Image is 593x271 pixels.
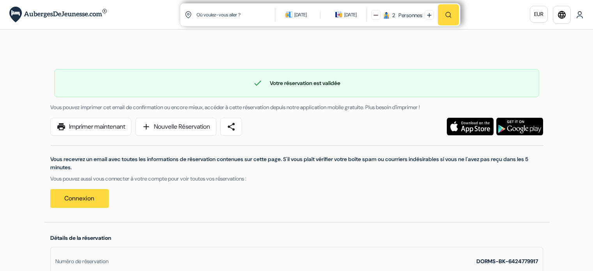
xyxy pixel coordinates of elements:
img: minus [374,13,378,18]
span: share [227,122,236,131]
span: add [142,122,151,131]
p: Vous recevrez un email avec toutes les informations de réservation contenues sur cette page. S'il... [50,155,543,172]
div: 2 [392,11,395,19]
div: Numéro de réservation [55,257,108,266]
img: guest icon [383,12,390,19]
strong: DORMS-BK-6424779917 [476,258,538,265]
img: calendarIcon icon [335,11,342,18]
a: EUR [530,6,548,23]
a: printImprimer maintenant [50,118,131,136]
img: Téléchargez l'application gratuite [447,118,494,135]
span: Vous pouvez imprimer cet email de confirmation ou encore mieux, accéder à cette réservation depui... [50,104,420,111]
span: print [57,122,66,131]
img: Téléchargez l'application gratuite [496,118,543,135]
a: addNouvelle Réservation [135,118,216,136]
img: User Icon [576,11,584,19]
img: AubergesDeJeunesse.com [9,7,107,23]
div: [DATE] [294,11,307,19]
span: Détails de la réservation [50,234,111,241]
input: Ville, université ou logement [196,5,276,24]
a: share [220,118,242,136]
a: Connexion [50,189,109,208]
div: Personnes [396,11,422,19]
img: calendarIcon icon [285,11,292,18]
img: plus [427,13,432,18]
span: check [253,78,262,88]
img: location icon [185,11,192,18]
a: language [553,6,571,24]
div: [DATE] [344,11,357,19]
i: language [557,10,566,19]
p: Vous pouvez aussi vous connecter à votre compte pour voir toutes vos réservations : [50,175,543,183]
div: Votre réservation est validée [55,78,539,88]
